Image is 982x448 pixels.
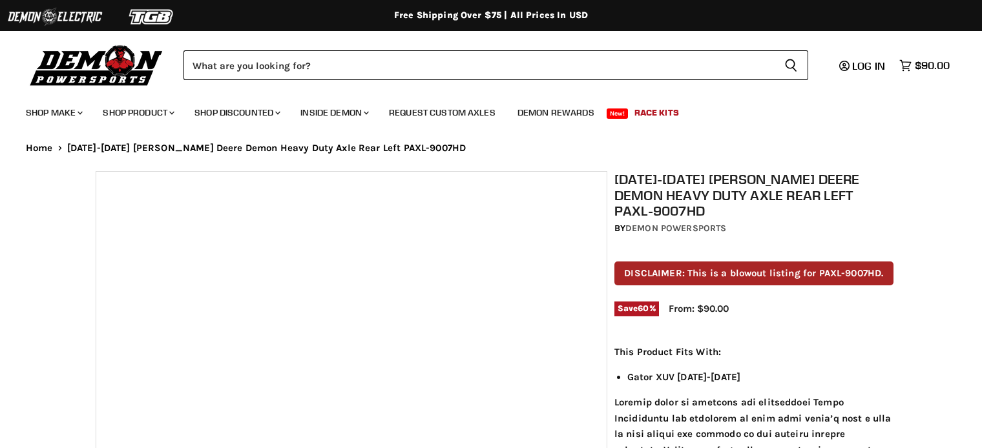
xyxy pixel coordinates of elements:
span: Log in [852,59,885,72]
h1: [DATE]-[DATE] [PERSON_NAME] Deere Demon Heavy Duty Axle Rear Left PAXL-9007HD [614,171,893,219]
a: Request Custom Axles [379,99,505,126]
input: Search [183,50,774,80]
a: $90.00 [893,56,956,75]
a: Log in [833,60,893,72]
form: Product [183,50,808,80]
a: Inside Demon [291,99,377,126]
a: Demon Powersports [625,223,726,234]
li: Gator XUV [DATE]-[DATE] [627,369,893,385]
ul: Main menu [16,94,946,126]
a: Race Kits [625,99,689,126]
img: Demon Electric Logo 2 [6,5,103,29]
span: Save % [614,301,659,316]
img: TGB Logo 2 [103,5,200,29]
span: From: $90.00 [669,303,729,314]
a: Home [26,143,53,154]
button: Search [774,50,808,80]
a: Shop Product [93,99,182,126]
span: New! [607,108,629,119]
div: by [614,221,893,236]
img: Demon Powersports [26,42,167,88]
a: Shop Make [16,99,90,126]
span: [DATE]-[DATE] [PERSON_NAME] Deere Demon Heavy Duty Axle Rear Left PAXL-9007HD [67,143,466,154]
a: Shop Discounted [185,99,288,126]
a: Demon Rewards [508,99,604,126]
span: 60 [638,303,649,313]
span: $90.00 [915,59,950,72]
p: DISCLAIMER: This is a blowout listing for PAXL-9007HD. [614,261,893,285]
p: This Product Fits With: [614,344,893,360]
